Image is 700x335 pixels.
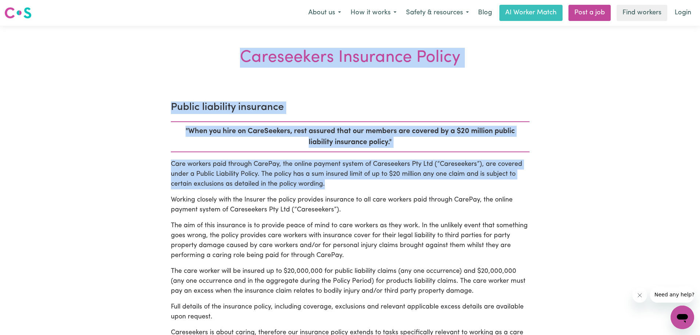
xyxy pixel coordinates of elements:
button: How it works [346,5,401,21]
p: "When you hire on CareSeekers, rest assured that our members are covered by a $20 million public ... [171,121,530,152]
a: Blog [474,5,496,21]
a: Post a job [568,5,611,21]
button: Safety & resources [401,5,474,21]
a: AI Worker Match [499,5,563,21]
span: Need any help? [4,5,44,11]
iframe: Close message [632,288,647,303]
iframe: Message from company [650,286,694,303]
h3: Public liability insurance [171,101,530,114]
div: Careseekers Insurance Policy [174,48,527,68]
img: Careseekers logo [4,6,32,19]
p: The care worker will be insured up to $20,000,000 for public liability claims (any one occurrence... [171,267,530,296]
p: The aim of this insurance is to provide peace of mind to care workers as they work. In the unlike... [171,221,530,261]
a: Careseekers logo [4,4,32,21]
button: About us [304,5,346,21]
a: Find workers [617,5,667,21]
a: Login [670,5,696,21]
p: Working closely with the Insurer the policy provides insurance to all care workers paid through C... [171,195,530,215]
p: Care workers paid through CarePay, the online payment system of Careseekers Pty Ltd (“Careseekers... [171,160,530,189]
iframe: Button to launch messaging window [671,306,694,329]
p: Full details of the insurance policy, including coverage, exclusions and relevant applicable exce... [171,302,530,322]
